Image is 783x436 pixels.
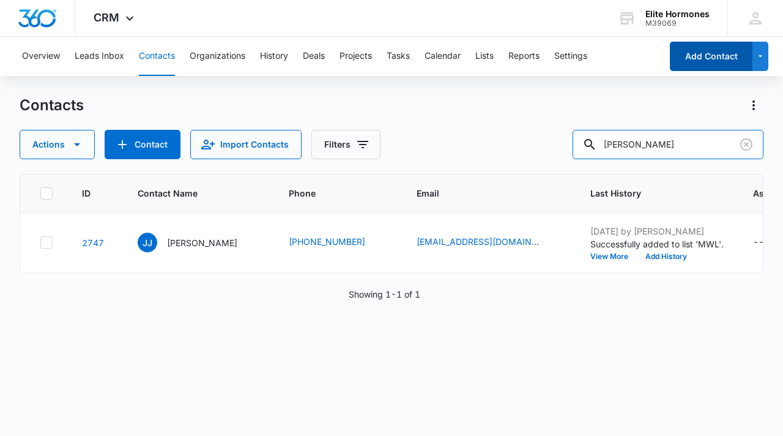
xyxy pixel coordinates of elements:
span: Email [417,187,543,200]
span: Phone [289,187,369,200]
span: CRM [94,11,119,24]
h1: Contacts [20,96,84,115]
div: Email - janajohnston86@yahoo.com - Select to Edit Field [417,235,561,250]
button: Filters [311,130,380,159]
button: Import Contacts [190,130,302,159]
div: account name [645,9,710,19]
button: Tasks [387,37,410,76]
span: JJ [138,233,157,252]
button: Reports [508,37,540,76]
button: Add Contact [670,42,752,71]
p: [DATE] by [PERSON_NAME] [590,225,724,238]
span: Last History [590,187,706,200]
button: Actions [20,130,95,159]
button: Projects [340,37,372,76]
p: Showing 1-1 of 1 [349,288,420,301]
button: View More [590,253,637,260]
button: Calendar [425,37,461,76]
input: Search Contacts [573,130,763,159]
button: Add Contact [105,130,180,159]
button: Settings [554,37,587,76]
a: Navigate to contact details page for Jana Johnston [82,238,104,248]
div: account id [645,19,710,28]
button: Contacts [139,37,175,76]
div: --- [753,235,770,250]
span: Contact Name [138,187,242,200]
a: [EMAIL_ADDRESS][DOMAIN_NAME] [417,235,539,248]
span: ID [82,187,91,200]
p: [PERSON_NAME] [167,236,237,249]
p: Successfully added to list 'MWL'. [590,238,724,250]
button: Overview [22,37,60,76]
button: Actions [744,96,763,115]
button: History [260,37,288,76]
div: Contact Name - Jana Johnston - Select to Edit Field [138,233,259,252]
div: Phone - (715) 456-6760 - Select to Edit Field [289,235,387,250]
button: Organizations [190,37,245,76]
button: Deals [303,37,325,76]
button: Add History [637,253,696,260]
button: Lists [475,37,494,76]
button: Leads Inbox [75,37,124,76]
a: [PHONE_NUMBER] [289,235,365,248]
button: Clear [737,135,756,154]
